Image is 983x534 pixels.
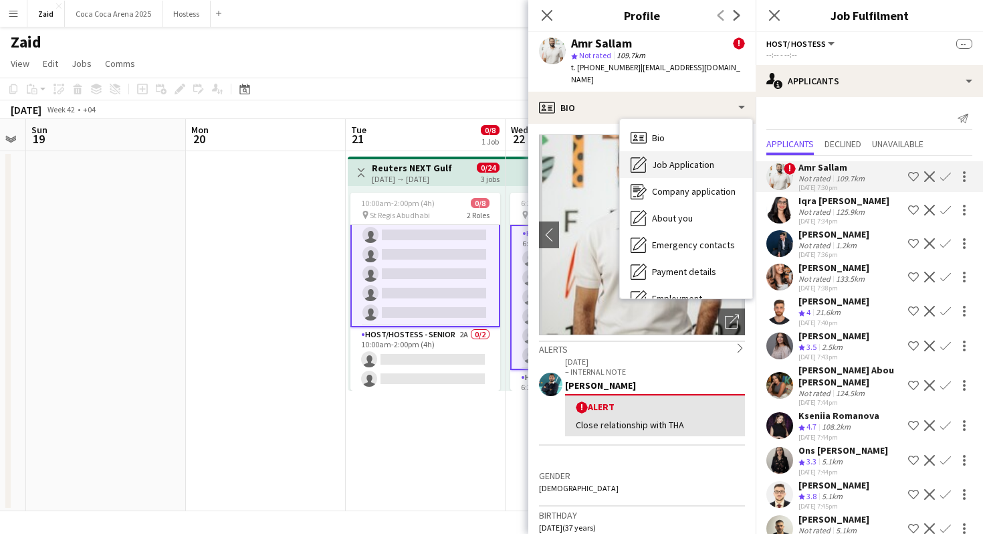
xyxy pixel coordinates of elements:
[833,388,867,398] div: 124.5km
[798,433,879,442] div: [DATE] 7:44pm
[510,370,660,435] app-card-role: Host/Hostess - Senior2A0/26:30am-7:00pm (12h30m)
[766,139,814,149] span: Applicants
[806,456,816,466] span: 3.3
[5,55,35,72] a: View
[528,7,756,24] h3: Profile
[539,470,745,482] h3: Gender
[509,131,528,147] span: 22
[813,307,843,319] div: 21.6km
[806,491,816,501] span: 3.8
[766,39,826,49] span: Host/ Hostess
[798,388,833,398] div: Not rated
[620,178,752,205] div: Company application
[798,161,867,173] div: Amr Sallam
[576,419,734,431] div: Close relationship with THA
[539,509,745,521] h3: Birthday
[65,1,162,27] button: Coca Coca Arena 2025
[191,124,209,136] span: Mon
[819,342,845,353] div: 2.5km
[798,410,879,422] div: Kseniia Romanova
[481,137,499,147] div: 1 Job
[510,225,660,370] app-card-role: Host/ Hostess44A0/66:30am-7:00pm (12h30m)
[833,207,867,217] div: 125.9km
[372,174,452,184] div: [DATE] → [DATE]
[66,55,97,72] a: Jobs
[571,62,740,84] span: | [EMAIL_ADDRESS][DOMAIN_NAME]
[481,125,500,135] span: 0/8
[614,50,648,60] span: 109.7km
[833,274,867,284] div: 133.5km
[29,131,47,147] span: 19
[652,239,735,251] span: Emergency contacts
[620,124,752,151] div: Bio
[539,523,596,533] span: [DATE] (37 years)
[471,198,489,208] span: 0/8
[798,444,888,456] div: Ons [PERSON_NAME]
[756,7,983,24] h3: Job Fulfilment
[350,327,500,392] app-card-role: Host/Hostess - Senior2A0/210:00am-2:00pm (4h)
[576,402,588,414] span: !
[11,32,41,52] h1: Zaid
[11,103,41,116] div: [DATE]
[733,37,745,50] span: !
[798,398,903,407] div: [DATE] 7:44pm
[652,212,693,224] span: About you
[798,319,869,327] div: [DATE] 7:40pm
[83,104,96,114] div: +04
[510,193,660,391] app-job-card: 6:30am-7:00pm (12h30m)0/8 St Regis Abudhabi2 RolesHost/ Hostess44A0/66:30am-7:00pm (12h30m) Host/...
[652,292,702,304] span: Employment
[798,364,903,388] div: [PERSON_NAME] Abou [PERSON_NAME]
[833,173,867,183] div: 109.7km
[539,135,745,335] img: Crew avatar or photo
[105,58,135,70] span: Comms
[620,151,752,178] div: Job Application
[798,173,833,183] div: Not rated
[798,262,869,274] div: [PERSON_NAME]
[351,124,366,136] span: Tue
[798,274,833,284] div: Not rated
[798,295,869,307] div: [PERSON_NAME]
[481,173,500,184] div: 3 jobs
[784,163,796,175] span: !
[798,353,869,361] div: [DATE] 7:43pm
[361,198,435,208] span: 10:00am-2:00pm (4h)
[806,422,816,432] span: 4.7
[350,193,500,391] div: 10:00am-2:00pm (4h)0/8 St Regis Abudhabi2 RolesHost/ Hostess44A0/610:00am-2:00pm (4h) Host/Hostes...
[576,401,734,414] div: Alert
[798,284,869,292] div: [DATE] 7:38pm
[806,307,810,317] span: 4
[539,341,745,355] div: Alerts
[652,159,714,171] span: Job Application
[652,132,665,144] span: Bio
[467,210,489,220] span: 2 Roles
[766,50,972,60] div: --:-- - --:--
[189,131,209,147] span: 20
[511,124,528,136] span: Wed
[718,308,745,335] div: Open photos pop-in
[766,39,837,49] button: Host/ Hostess
[756,65,983,97] div: Applicants
[798,479,869,491] div: [PERSON_NAME]
[833,240,859,250] div: 1.2km
[798,217,889,226] div: [DATE] 7:34pm
[798,502,869,511] div: [DATE] 7:45pm
[27,1,65,27] button: Zaid
[798,250,869,259] div: [DATE] 7:36pm
[565,367,745,377] p: – INTERNAL NOTE
[162,1,211,27] button: Hostess
[100,55,140,72] a: Comms
[579,50,611,60] span: Not rated
[11,58,29,70] span: View
[806,342,816,352] span: 3.5
[571,37,632,50] div: Amr Sallam
[370,210,430,220] span: St Regis Abudhabi
[956,39,972,49] span: --
[565,357,745,367] p: [DATE]
[798,195,889,207] div: Iqra [PERSON_NAME]
[528,92,756,124] div: Bio
[372,162,452,174] h3: Reuters NEXT Gulf
[565,379,745,391] div: [PERSON_NAME]
[798,207,833,217] div: Not rated
[571,62,641,72] span: t. [PHONE_NUMBER]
